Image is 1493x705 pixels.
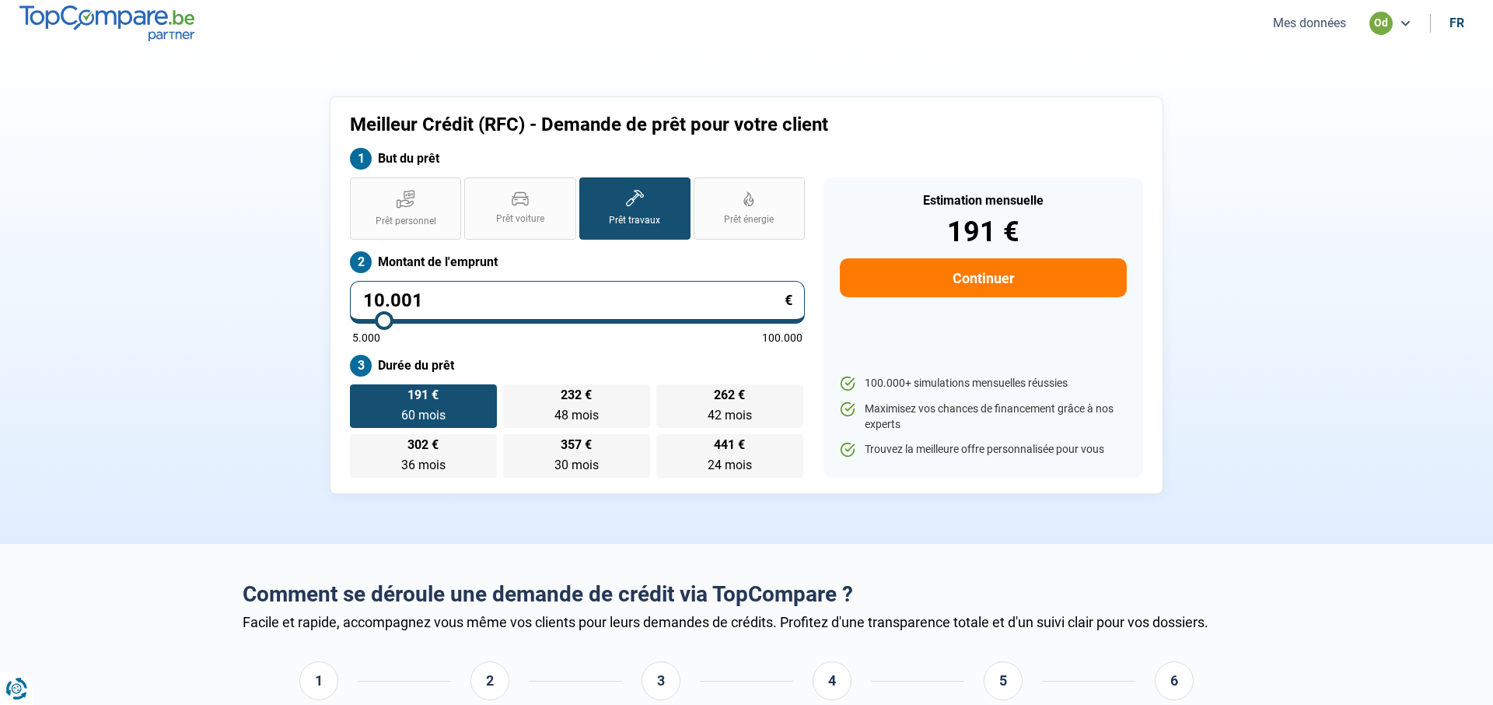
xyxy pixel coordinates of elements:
span: 232 € [561,389,592,402]
li: Maximisez vos chances de financement grâce à nos experts [840,402,1127,432]
label: Durée du prêt [350,355,805,377]
div: 4 [813,661,851,700]
span: Prêt énergie [724,213,774,226]
div: 2 [470,661,509,700]
span: Prêt personnel [376,215,436,228]
div: 6 [1155,661,1194,700]
div: 191 € [840,218,1127,246]
span: € [785,293,792,307]
div: 5 [984,661,1023,700]
span: 357 € [561,439,592,451]
span: 36 mois [401,458,446,472]
div: 3 [642,661,680,700]
label: But du prêt [350,148,805,170]
div: Estimation mensuelle [840,195,1127,207]
span: 24 mois [708,458,752,472]
h2: Comment se déroule une demande de crédit via TopCompare ? [243,581,1250,608]
span: 302 € [407,439,439,451]
span: 191 € [407,389,439,402]
button: Mes données [1268,15,1351,31]
div: 1 [299,661,338,700]
li: 100.000+ simulations mensuelles réussies [840,376,1127,391]
span: 60 mois [401,408,446,423]
span: Prêt travaux [609,214,660,227]
button: Continuer [840,258,1127,297]
h1: Meilleur Crédit (RFC) - Demande de prêt pour votre client [350,114,940,136]
span: 100.000 [762,332,802,343]
span: Prêt voiture [496,212,544,226]
span: 441 € [714,439,745,451]
span: 5.000 [352,332,380,343]
span: 42 mois [708,408,752,423]
span: 262 € [714,389,745,402]
li: Trouvez la meilleure offre personnalisée pour vous [840,442,1127,458]
div: od [1369,12,1393,35]
span: 30 mois [554,458,599,472]
img: TopCompare.be [19,5,194,40]
div: fr [1449,16,1464,30]
label: Montant de l'emprunt [350,251,805,273]
span: 48 mois [554,408,599,423]
div: Facile et rapide, accompagnez vous même vos clients pour leurs demandes de crédits. Profitez d'un... [243,614,1250,630]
